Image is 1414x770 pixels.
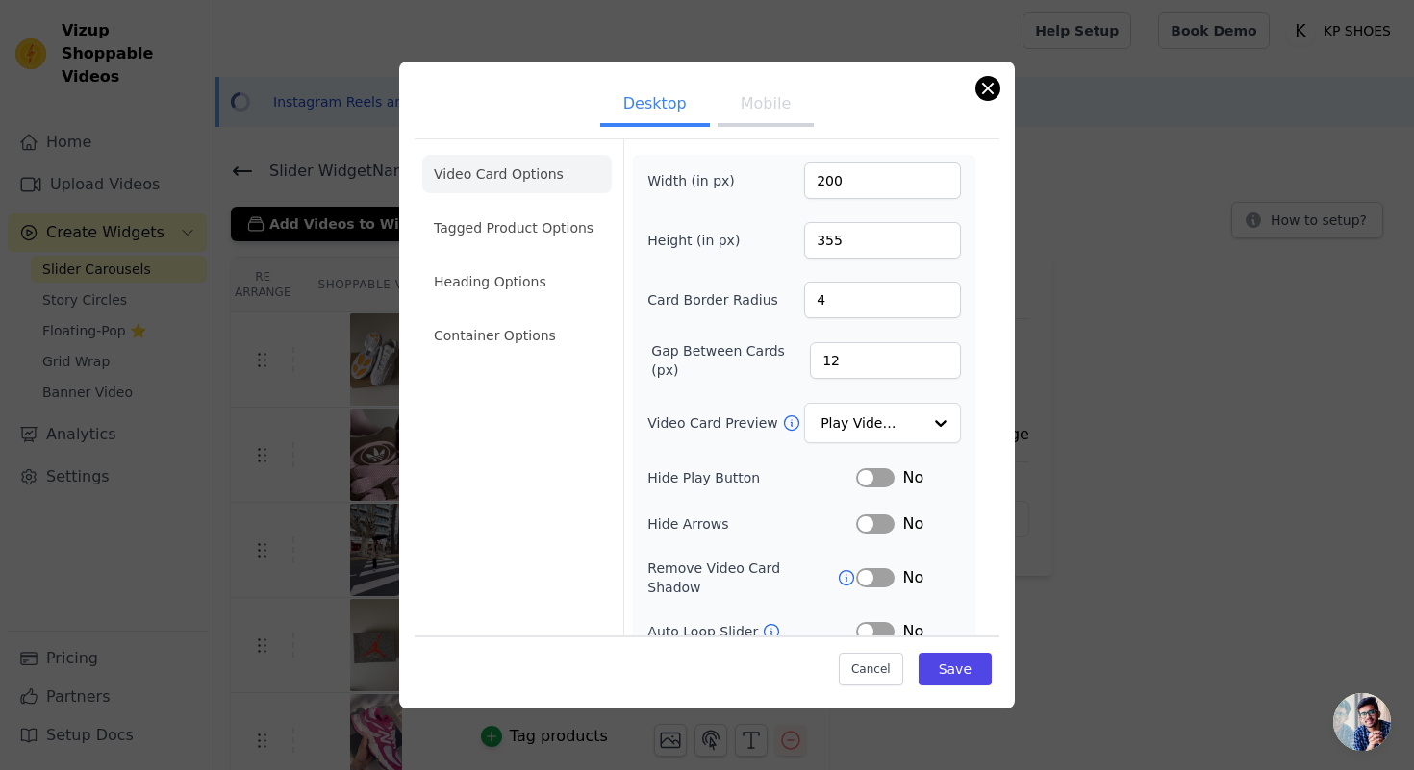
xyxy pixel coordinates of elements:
[422,316,612,355] li: Container Options
[647,413,781,433] label: Video Card Preview
[902,566,923,589] span: No
[651,341,810,380] label: Gap Between Cards (px)
[647,231,752,250] label: Height (in px)
[600,85,710,127] button: Desktop
[839,653,903,685] button: Cancel
[902,466,923,489] span: No
[902,512,923,535] span: No
[422,262,612,301] li: Heading Options
[976,77,999,100] button: Close modal
[647,559,837,597] label: Remove Video Card Shadow
[919,653,992,685] button: Save
[647,468,856,487] label: Hide Play Button
[422,209,612,247] li: Tagged Product Options
[647,171,752,190] label: Width (in px)
[647,514,856,534] label: Hide Arrows
[422,155,612,193] li: Video Card Options
[902,620,923,643] span: No
[1333,693,1391,751] div: Ouvrir le chat
[647,622,762,641] label: Auto Loop Slider
[718,85,814,127] button: Mobile
[647,290,778,310] label: Card Border Radius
